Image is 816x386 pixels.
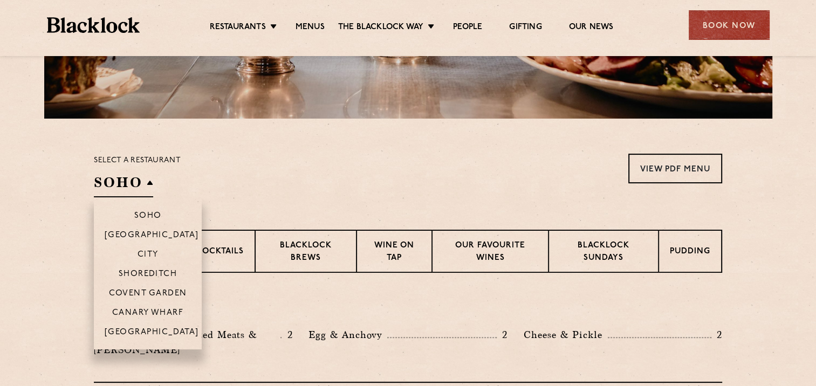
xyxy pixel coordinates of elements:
[138,250,159,261] p: City
[94,154,181,168] p: Select a restaurant
[47,17,140,33] img: BL_Textured_Logo-footer-cropped.svg
[711,328,722,342] p: 2
[282,328,292,342] p: 2
[338,22,423,34] a: The Blacklock Way
[497,328,508,342] p: 2
[134,211,162,222] p: Soho
[524,327,608,342] p: Cheese & Pickle
[94,173,153,197] h2: SOHO
[196,246,244,259] p: Cocktails
[105,231,199,242] p: [GEOGRAPHIC_DATA]
[560,240,647,265] p: Blacklock Sundays
[628,154,722,183] a: View PDF Menu
[266,240,345,265] p: Blacklock Brews
[296,22,325,34] a: Menus
[689,10,770,40] div: Book Now
[453,22,482,34] a: People
[210,22,266,34] a: Restaurants
[569,22,614,34] a: Our News
[670,246,710,259] p: Pudding
[308,327,387,342] p: Egg & Anchovy
[509,22,541,34] a: Gifting
[368,240,421,265] p: Wine on Tap
[112,308,183,319] p: Canary Wharf
[105,328,199,339] p: [GEOGRAPHIC_DATA]
[94,300,722,314] h3: Pre Chop Bites
[109,289,187,300] p: Covent Garden
[119,270,177,280] p: Shoreditch
[443,240,537,265] p: Our favourite wines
